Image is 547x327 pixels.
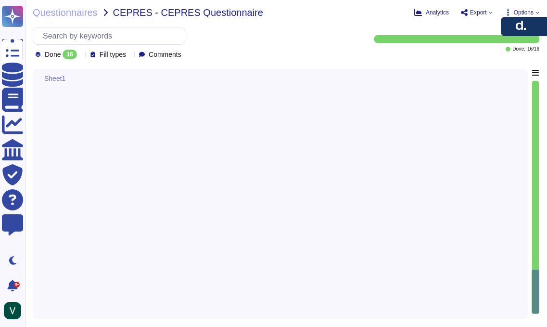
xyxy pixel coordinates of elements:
[63,50,76,59] div: 16
[470,10,487,15] span: Export
[2,300,28,321] button: user
[33,8,98,17] span: Questionnaires
[414,9,449,16] button: Analytics
[100,51,126,58] span: Fill types
[45,51,61,58] span: Done
[38,27,185,44] input: Search by keywords
[514,10,534,15] span: Options
[44,75,65,82] span: Sheet1
[512,47,525,52] span: Done:
[4,302,21,319] img: user
[149,51,181,58] span: Comments
[113,8,263,17] span: CEPRES - CEPRES Questionnaire
[14,282,20,288] div: 9+
[426,10,449,15] span: Analytics
[527,47,539,52] span: 16 / 16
